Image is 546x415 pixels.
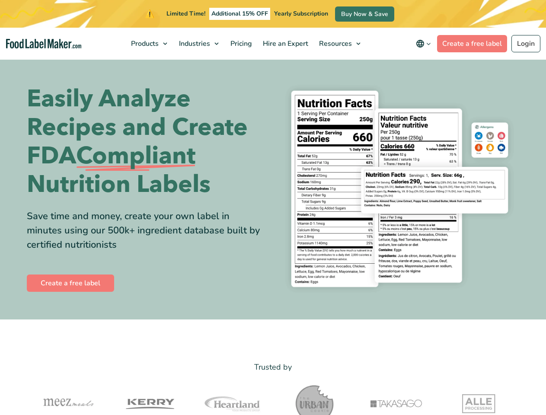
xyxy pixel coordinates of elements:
[27,275,114,292] a: Create a free label
[166,10,205,18] span: Limited Time!
[174,28,223,60] a: Industries
[209,8,270,20] span: Additional 15% OFF
[128,39,160,48] span: Products
[335,6,394,22] a: Buy Now & Save
[225,28,255,60] a: Pricing
[27,209,267,252] div: Save time and money, create your own label in minutes using our 500k+ ingredient database built b...
[126,28,172,60] a: Products
[27,361,520,373] p: Trusted by
[176,39,211,48] span: Industries
[314,28,365,60] a: Resources
[27,85,267,199] h1: Easily Analyze Recipes and Create FDA Nutrition Labels
[274,10,328,18] span: Yearly Subscription
[258,28,312,60] a: Hire an Expert
[260,39,309,48] span: Hire an Expert
[511,35,540,52] a: Login
[316,39,353,48] span: Resources
[228,39,253,48] span: Pricing
[76,142,195,170] span: Compliant
[437,35,507,52] a: Create a free label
